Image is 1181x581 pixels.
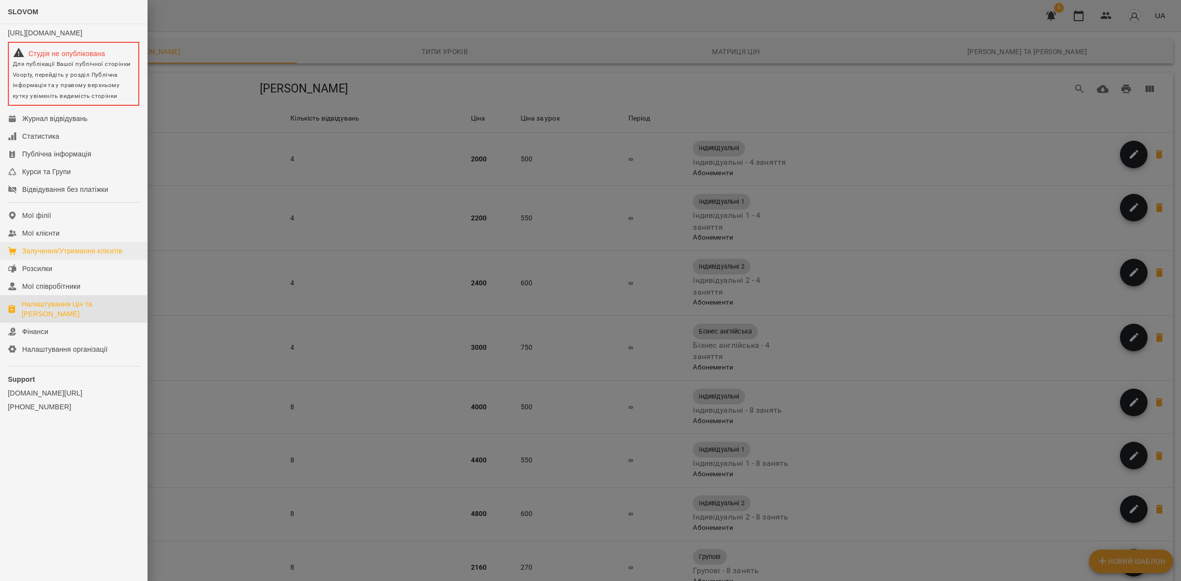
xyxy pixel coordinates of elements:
div: Налаштування Цін та [PERSON_NAME] [22,299,139,319]
span: Для публікації Вашої публічної сторінки Voopty, перейдіть у розділ Публічна інформація та у право... [13,61,130,99]
a: [URL][DOMAIN_NAME] [8,29,82,37]
div: Статистика [22,131,60,141]
div: Мої філії [22,211,51,220]
p: Support [8,374,139,384]
div: Налаштування організації [22,344,108,354]
span: SLOVOM [8,8,38,16]
div: Публічна інформація [22,149,91,159]
div: Мої співробітники [22,281,81,291]
div: Мої клієнти [22,228,60,238]
div: Студія не опублікована [13,47,134,59]
div: Журнал відвідувань [22,114,88,123]
div: Розсилки [22,264,52,274]
div: Курси та Групи [22,167,71,177]
div: Відвідування без платіжки [22,184,108,194]
div: Фінанси [22,327,48,336]
div: Залучення/Утримання клієнтів [22,246,123,256]
a: [PHONE_NUMBER] [8,402,139,412]
a: [DOMAIN_NAME][URL] [8,388,139,398]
